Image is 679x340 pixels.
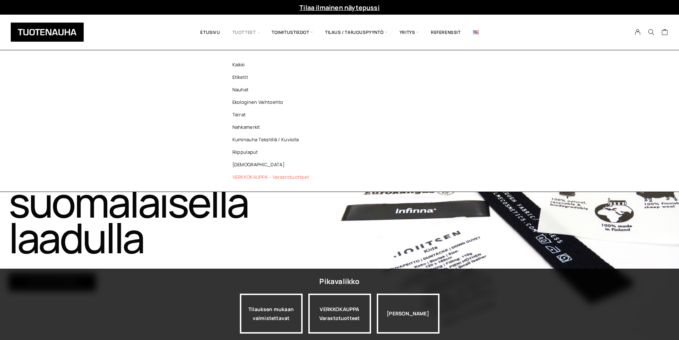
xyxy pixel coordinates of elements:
[240,294,303,334] a: Tilauksen mukaan valmistettavat
[221,71,324,83] a: Etiketit
[11,22,84,42] img: Tuotenauha Oy
[377,294,439,334] div: [PERSON_NAME]
[644,29,658,35] button: Search
[221,171,324,183] a: VERKKOKAUPPA – Varastotuotteet
[221,133,324,146] a: Kuminauha tekstillä / kuviolla
[221,146,324,158] a: Riippulaput
[226,20,266,45] span: Tuotteet
[221,96,324,108] a: Ekologinen vaihtoehto
[425,20,467,45] a: Referenssit
[308,294,371,334] a: VERKKOKAUPPAVarastotuotteet
[221,59,324,71] a: Kaikki
[266,20,319,45] span: Toimitustiedot
[308,294,371,334] div: VERKKOKAUPPA Varastotuotteet
[299,3,380,12] a: Tilaa ilmainen näytepussi
[473,30,479,34] img: English
[221,121,324,133] a: Nahkamerkit
[221,158,324,171] a: [DEMOGRAPHIC_DATA]
[319,20,393,45] span: Tilaus / Tarjouspyyntö
[221,83,324,96] a: Nauhat
[221,108,324,121] a: Tarrat
[319,275,359,288] div: Pikavalikko
[9,113,338,255] h1: Tuotemerkit, nauhat ja etiketit suomalaisella laadulla​
[393,20,425,45] span: Yritys
[662,29,668,37] a: Cart
[194,20,226,45] a: Etusivu
[631,29,645,35] a: My Account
